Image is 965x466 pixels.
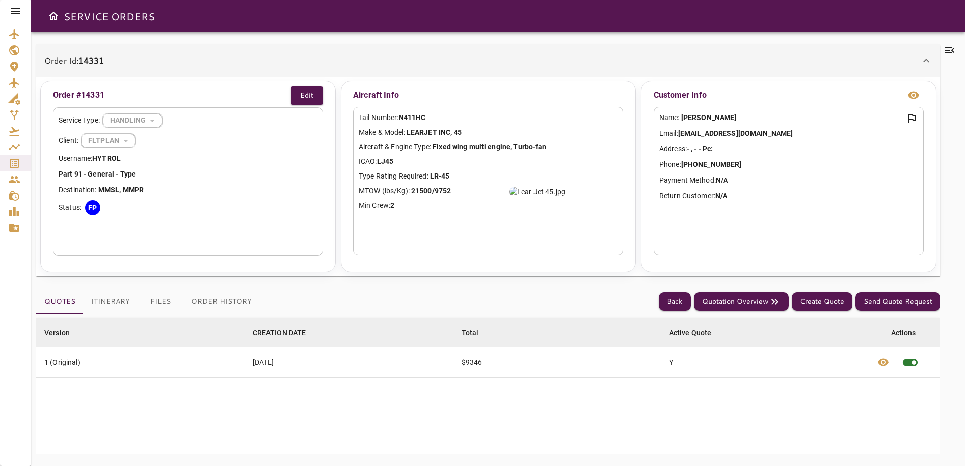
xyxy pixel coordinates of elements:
[53,89,104,101] p: Order #14331
[390,201,394,209] b: 2
[64,8,155,24] h6: SERVICE ORDERS
[454,347,661,377] td: $9346
[678,129,793,137] b: [EMAIL_ADDRESS][DOMAIN_NAME]
[353,86,623,104] p: Aircraft Info
[44,54,104,67] p: Order Id:
[659,292,691,311] button: Back
[716,176,728,184] b: N/A
[509,187,565,197] img: Lear Jet 45.jpg
[59,169,317,180] p: Part 91 - General - Type
[399,113,426,122] b: N411HC
[659,112,918,123] p: Name:
[59,113,317,128] div: Service Type:
[681,160,742,168] b: [PHONE_NUMBER]
[871,347,895,377] button: View quote details
[253,327,319,339] span: CREATION DATE
[85,200,100,215] div: FP
[59,153,317,164] p: Username:
[462,327,492,339] span: Total
[895,347,925,377] span: This quote is already active
[183,289,260,314] button: Order History
[81,127,135,154] div: HANDLING
[103,107,162,134] div: HANDLING
[654,89,707,101] p: Customer Info
[659,159,918,170] p: Phone:
[359,171,618,182] p: Type Rating Required:
[135,186,139,194] b: P
[359,142,618,152] p: Aircraft & Engine Type:
[44,327,70,339] div: Version
[253,327,306,339] div: CREATION DATE
[659,191,918,201] p: Return Customer:
[245,347,454,377] td: [DATE]
[669,327,712,339] div: Active Quote
[36,44,940,77] div: Order Id:14331
[855,292,940,311] button: Send Quote Request
[138,289,183,314] button: Files
[291,86,323,105] button: Edit
[407,128,462,136] b: LEARJET INC, 45
[119,186,121,194] b: ,
[715,192,727,200] b: N/A
[694,292,789,311] button: Quotation Overview
[359,112,618,123] p: Tail Number:
[377,157,394,165] b: LJ45
[123,186,129,194] b: M
[903,85,924,105] button: view info
[359,186,618,196] p: MTOW (lbs/Kg):
[59,202,81,213] p: Status:
[44,327,83,339] span: Version
[659,175,918,186] p: Payment Method:
[411,187,451,195] b: 21500/9752
[359,200,618,211] p: Min Crew:
[78,54,104,66] b: 14331
[792,292,852,311] button: Create Quote
[659,144,918,154] p: Address:
[433,143,546,151] b: Fixed wing multi engine, Turbo-fan
[430,172,450,180] b: LR-45
[129,186,135,194] b: M
[36,289,83,314] button: Quotes
[659,128,918,139] p: Email:
[92,154,121,162] b: HYTROL
[139,186,144,194] b: R
[687,145,713,153] b: - , - - Pc:
[59,185,317,195] p: Destination:
[36,77,940,276] div: Order Id:14331
[98,186,104,194] b: M
[104,186,111,194] b: M
[877,356,889,368] span: visibility
[36,289,260,314] div: basic tabs example
[681,113,737,122] b: [PERSON_NAME]
[359,127,618,138] p: Make & Model:
[111,186,115,194] b: S
[669,327,725,339] span: Active Quote
[83,289,138,314] button: Itinerary
[115,186,119,194] b: L
[59,133,317,148] div: Client:
[661,347,869,377] td: Y
[43,6,64,26] button: Open drawer
[36,347,245,377] td: 1 (Original)
[462,327,479,339] div: Total
[359,156,618,167] p: ICAO:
